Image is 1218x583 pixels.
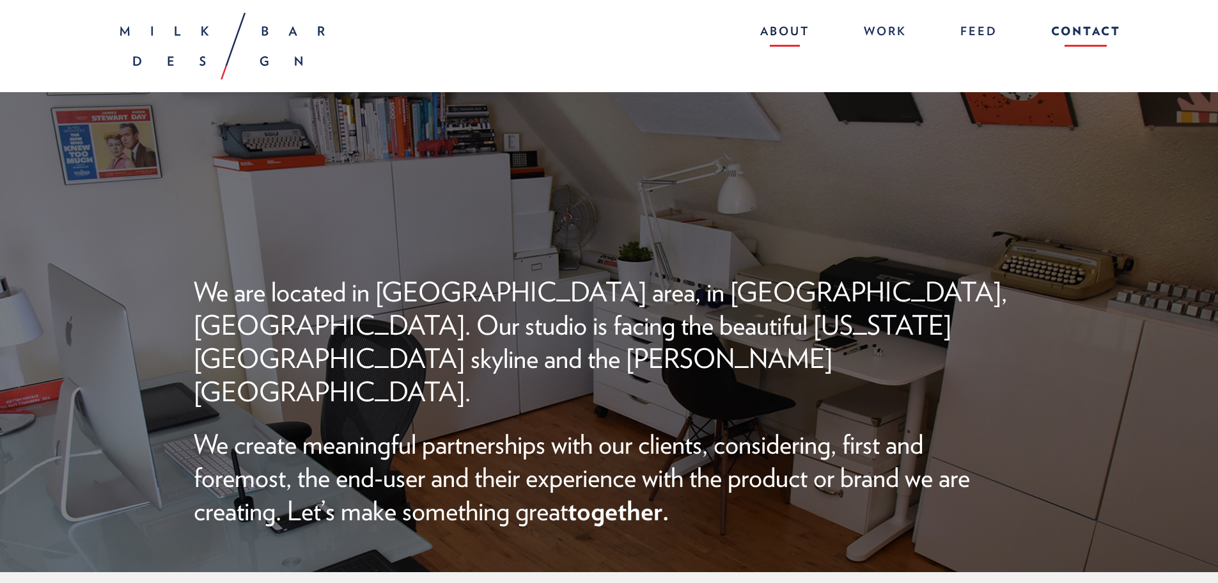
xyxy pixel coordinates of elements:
[1038,19,1121,47] a: Contact
[568,495,662,527] a: together
[194,275,1025,408] p: We are located in [GEOGRAPHIC_DATA] area, in [GEOGRAPHIC_DATA], [GEOGRAPHIC_DATA]. Our studio is ...
[568,495,669,527] strong: .
[194,427,1025,527] p: We create meaningful partnerships with our clients, considering, first and foremost, the end-user...
[948,19,1010,47] a: Feed
[851,19,919,47] a: Work
[120,13,325,79] img: Milk Bar Design
[747,19,823,47] a: About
